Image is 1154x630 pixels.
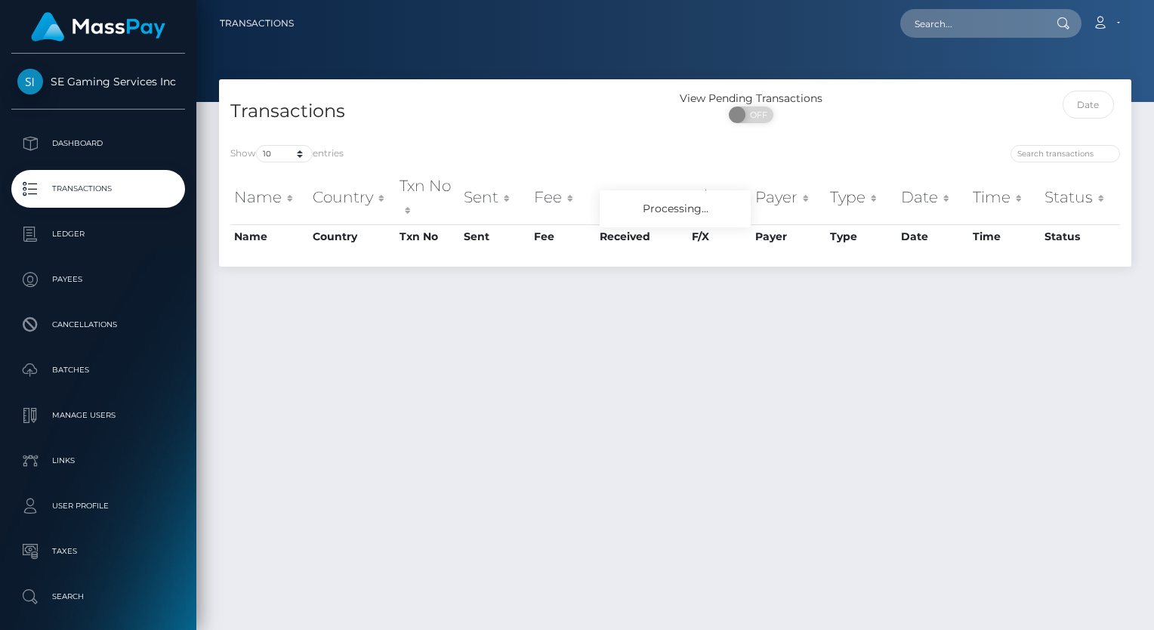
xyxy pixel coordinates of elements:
th: Txn No [396,171,460,224]
th: Sent [460,171,530,224]
div: Processing... [600,190,751,227]
th: Time [969,224,1041,249]
p: Dashboard [17,132,179,155]
th: Date [897,224,969,249]
a: Transactions [220,8,294,39]
th: Country [309,171,396,224]
th: Status [1041,224,1120,249]
h4: Transactions [230,98,664,125]
p: Ledger [17,223,179,246]
p: Cancellations [17,313,179,336]
th: Type [826,224,897,249]
a: Transactions [11,170,185,208]
th: Payer [751,224,826,249]
th: Status [1041,171,1120,224]
a: Manage Users [11,397,185,434]
p: Links [17,449,179,472]
th: Name [230,224,309,249]
input: Search transactions [1011,145,1120,162]
span: OFF [737,107,775,123]
a: Links [11,442,185,480]
p: Payees [17,268,179,291]
a: Ledger [11,215,185,253]
p: Manage Users [17,404,179,427]
th: Name [230,171,309,224]
input: Search... [900,9,1042,38]
label: Show entries [230,145,344,162]
img: MassPay Logo [31,12,165,42]
p: Taxes [17,540,179,563]
th: Payer [751,171,826,224]
th: Txn No [396,224,460,249]
th: Received [596,171,688,224]
a: Batches [11,351,185,389]
th: Fee [530,171,596,224]
a: User Profile [11,487,185,525]
a: Cancellations [11,306,185,344]
th: Fee [530,224,596,249]
th: F/X [688,224,751,249]
select: Showentries [256,145,313,162]
th: F/X [688,171,751,224]
th: Received [596,224,688,249]
th: Date [897,171,969,224]
input: Date filter [1063,91,1114,119]
p: Batches [17,359,179,381]
th: Type [826,171,897,224]
th: Sent [460,224,530,249]
a: Payees [11,261,185,298]
div: View Pending Transactions [675,91,827,107]
img: SE Gaming Services Inc [17,69,43,94]
p: User Profile [17,495,179,517]
th: Country [309,224,396,249]
p: Transactions [17,178,179,200]
th: Time [969,171,1041,224]
a: Search [11,578,185,616]
a: Dashboard [11,125,185,162]
a: Taxes [11,533,185,570]
p: Search [17,585,179,608]
span: SE Gaming Services Inc [11,75,185,88]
